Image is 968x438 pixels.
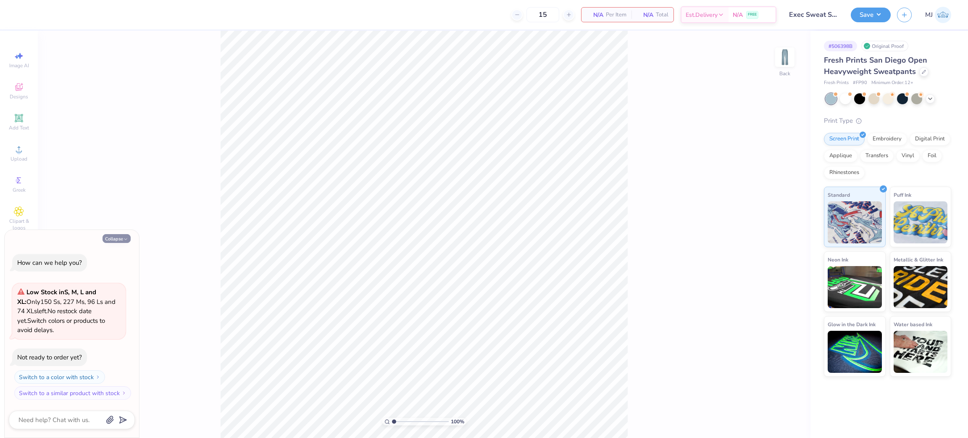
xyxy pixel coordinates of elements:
[451,418,464,425] span: 100 %
[824,133,865,145] div: Screen Print
[9,62,29,69] span: Image AI
[748,12,757,18] span: FREE
[14,370,105,384] button: Switch to a color with stock
[894,266,948,308] img: Metallic & Glitter Ink
[95,375,100,380] img: Switch to a color with stock
[861,41,908,51] div: Original Proof
[935,7,951,23] img: Mark Joshua Mullasgo
[894,331,948,373] img: Water based Ink
[853,79,867,87] span: # FP90
[17,259,82,267] div: How can we help you?
[894,190,911,199] span: Puff Ink
[17,288,116,334] span: Only 150 Ss, 227 Ms, 96 Ls and 74 XLs left. Switch colors or products to avoid delays.
[867,133,907,145] div: Embroidery
[783,6,844,23] input: Untitled Design
[828,331,882,373] img: Glow in the Dark Ink
[828,201,882,243] img: Standard
[10,93,28,100] span: Designs
[656,11,668,19] span: Total
[851,8,891,22] button: Save
[828,255,848,264] span: Neon Ink
[606,11,626,19] span: Per Item
[828,190,850,199] span: Standard
[9,124,29,131] span: Add Text
[733,11,743,19] span: N/A
[17,353,82,361] div: Not ready to order yet?
[824,79,849,87] span: Fresh Prints
[103,234,131,243] button: Collapse
[587,11,603,19] span: N/A
[828,320,876,329] span: Glow in the Dark Ink
[871,79,913,87] span: Minimum Order: 12 +
[17,288,96,306] strong: Low Stock in S, M, L and XL :
[13,187,26,193] span: Greek
[824,166,865,179] div: Rhinestones
[11,156,27,162] span: Upload
[121,391,126,396] img: Switch to a similar product with stock
[894,255,943,264] span: Metallic & Glitter Ink
[896,150,920,162] div: Vinyl
[14,386,131,400] button: Switch to a similar product with stock
[922,150,942,162] div: Foil
[779,70,790,77] div: Back
[824,55,927,77] span: Fresh Prints San Diego Open Heavyweight Sweatpants
[860,150,894,162] div: Transfers
[686,11,718,19] span: Est. Delivery
[4,218,34,231] span: Clipart & logos
[925,7,951,23] a: MJ
[894,320,932,329] span: Water based Ink
[824,150,858,162] div: Applique
[824,116,951,126] div: Print Type
[776,49,793,66] img: Back
[526,7,559,22] input: – –
[828,266,882,308] img: Neon Ink
[910,133,950,145] div: Digital Print
[637,11,653,19] span: N/A
[824,41,857,51] div: # 506398B
[17,307,92,325] span: No restock date yet.
[894,201,948,243] img: Puff Ink
[925,10,933,20] span: MJ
